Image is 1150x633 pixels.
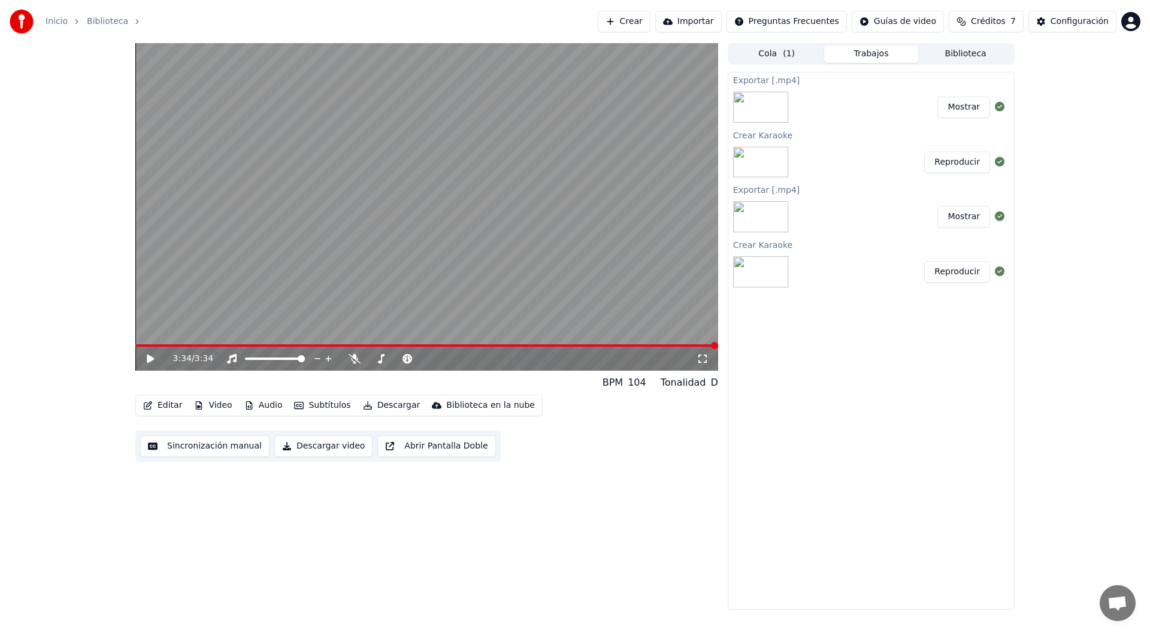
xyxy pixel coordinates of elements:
[377,435,495,457] button: Abrir Pantalla Doble
[730,46,824,63] button: Cola
[971,16,1006,28] span: Créditos
[195,353,213,365] span: 3:34
[173,353,192,365] span: 3:34
[289,397,355,414] button: Subtítulos
[598,11,650,32] button: Crear
[189,397,237,414] button: Video
[173,353,202,365] div: /
[240,397,287,414] button: Audio
[628,375,646,390] div: 104
[711,375,718,390] div: D
[1028,11,1116,32] button: Configuración
[140,435,270,457] button: Sincronización manual
[1051,16,1109,28] div: Configuración
[87,16,128,28] a: Biblioteca
[446,399,535,411] div: Biblioteca en la nube
[783,48,795,60] span: ( 1 )
[937,96,990,118] button: Mostrar
[728,237,1014,252] div: Crear Karaoke
[728,128,1014,142] div: Crear Karaoke
[924,152,990,173] button: Reproducir
[274,435,373,457] button: Descargar video
[728,72,1014,87] div: Exportar [.mp4]
[949,11,1024,32] button: Créditos7
[1010,16,1016,28] span: 7
[655,11,722,32] button: Importar
[924,261,990,283] button: Reproducir
[937,206,990,228] button: Mostrar
[358,397,425,414] button: Descargar
[46,16,68,28] a: Inicio
[852,11,944,32] button: Guías de video
[727,11,847,32] button: Preguntas Frecuentes
[1100,585,1136,621] div: Chat abierto
[661,375,706,390] div: Tonalidad
[10,10,34,34] img: youka
[728,182,1014,196] div: Exportar [.mp4]
[918,46,1013,63] button: Biblioteca
[46,16,147,28] nav: breadcrumb
[138,397,187,414] button: Editar
[603,375,623,390] div: BPM
[824,46,919,63] button: Trabajos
